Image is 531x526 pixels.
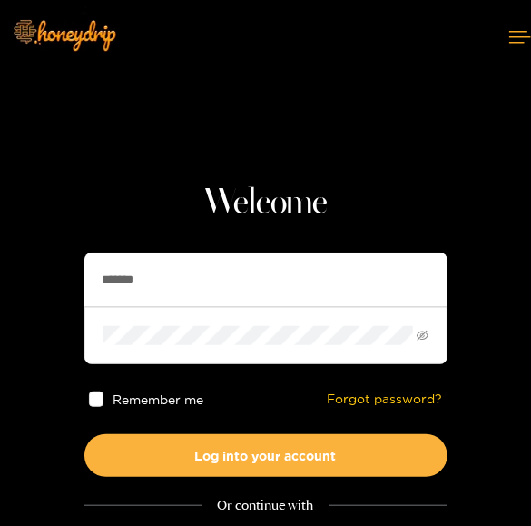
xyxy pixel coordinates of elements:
button: Log into your account [84,434,447,477]
div: Or continue with [84,495,447,516]
span: Remember me [113,392,203,406]
span: eye-invisible [417,330,428,342]
a: Forgot password? [328,392,443,407]
h1: Welcome [84,182,447,225]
